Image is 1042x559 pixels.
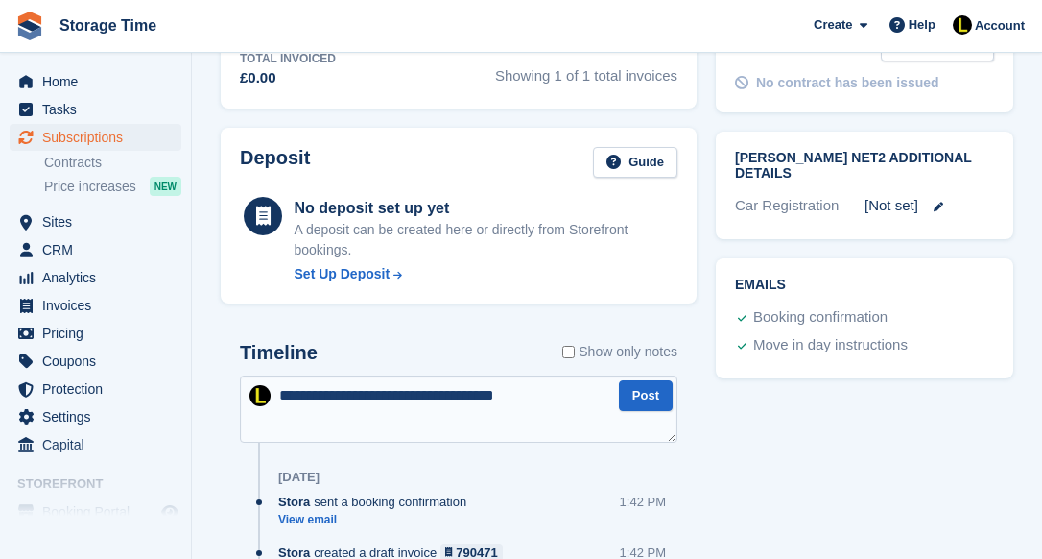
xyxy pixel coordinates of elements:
span: Capital [42,431,157,458]
span: Settings [42,403,157,430]
span: Storefront [17,474,191,494]
a: Contracts [44,154,181,172]
span: Subscriptions [42,124,157,151]
a: menu [10,320,181,347]
span: Tasks [42,96,157,123]
a: menu [10,96,181,123]
span: Account [975,16,1025,36]
button: Post [619,380,673,412]
img: stora-icon-8386f47178a22dfd0bd8f6a31ec36ba5ce8667c1dd55bd0f319d3a0aa187defe.svg [15,12,44,40]
span: Sites [42,208,157,235]
span: Create [814,15,852,35]
div: sent a booking confirmation [278,493,476,511]
a: menu [10,431,181,458]
img: Laaibah Sarwar [953,15,972,35]
span: Help [909,15,935,35]
div: [Not set] [864,195,994,217]
a: Guide [593,147,677,179]
div: Set Up Deposit [295,264,391,284]
h2: Timeline [240,342,318,364]
a: menu [10,264,181,291]
span: Analytics [42,264,157,291]
div: Car Registration [735,195,864,217]
div: No deposit set up yet [295,197,677,220]
a: Storage Time [52,10,164,41]
span: CRM [42,236,157,263]
span: Home [42,68,157,95]
div: Booking confirmation [753,306,888,329]
span: Coupons [42,348,157,375]
a: menu [10,498,181,525]
a: menu [10,236,181,263]
span: Protection [42,376,157,402]
img: Laaibah Sarwar [249,385,271,406]
a: Preview store [158,500,181,523]
span: Booking Portal [42,498,157,525]
div: Total Invoiced [240,50,336,67]
div: 1:42 PM [620,493,666,511]
div: £0.00 [240,67,336,89]
div: [DATE] [278,470,320,485]
div: No contract has been issued [756,73,939,93]
a: Set Up Deposit [295,264,677,284]
a: menu [10,403,181,430]
a: menu [10,68,181,95]
a: menu [10,348,181,375]
a: View email [278,512,476,528]
label: Show only notes [562,342,677,362]
h2: Deposit [240,147,310,179]
span: Pricing [42,320,157,347]
a: menu [10,208,181,235]
span: Stora [278,493,310,511]
span: Invoices [42,292,157,319]
span: Showing 1 of 1 total invoices [495,50,677,89]
span: Price increases [44,178,136,196]
h2: [PERSON_NAME] Net2 Additional Details [735,151,994,182]
input: Show only notes [562,342,575,362]
a: menu [10,376,181,402]
a: Price increases NEW [44,176,181,197]
a: menu [10,124,181,151]
div: Move in day instructions [753,334,908,357]
div: NEW [150,177,181,196]
a: menu [10,292,181,319]
p: A deposit can be created here or directly from Storefront bookings. [295,220,677,260]
h2: Emails [735,278,994,293]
